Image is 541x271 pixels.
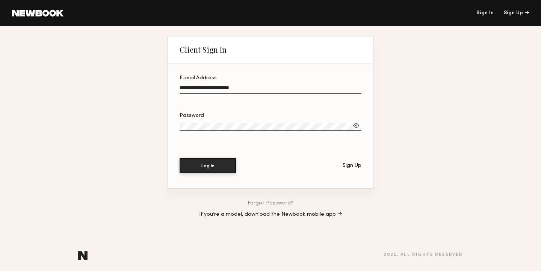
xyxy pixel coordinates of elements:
[476,11,494,16] a: Sign In
[180,76,361,81] div: E-mail Address
[199,212,342,217] a: If you’re a model, download the Newbook mobile app →
[248,201,293,206] a: Forgot Password?
[504,11,529,16] div: Sign Up
[180,123,361,131] input: Password
[180,113,361,118] div: Password
[180,158,236,173] button: Log In
[343,163,361,168] div: Sign Up
[180,45,227,54] div: Client Sign In
[384,253,463,257] div: 2025 , all rights reserved
[180,85,361,94] input: E-mail Address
